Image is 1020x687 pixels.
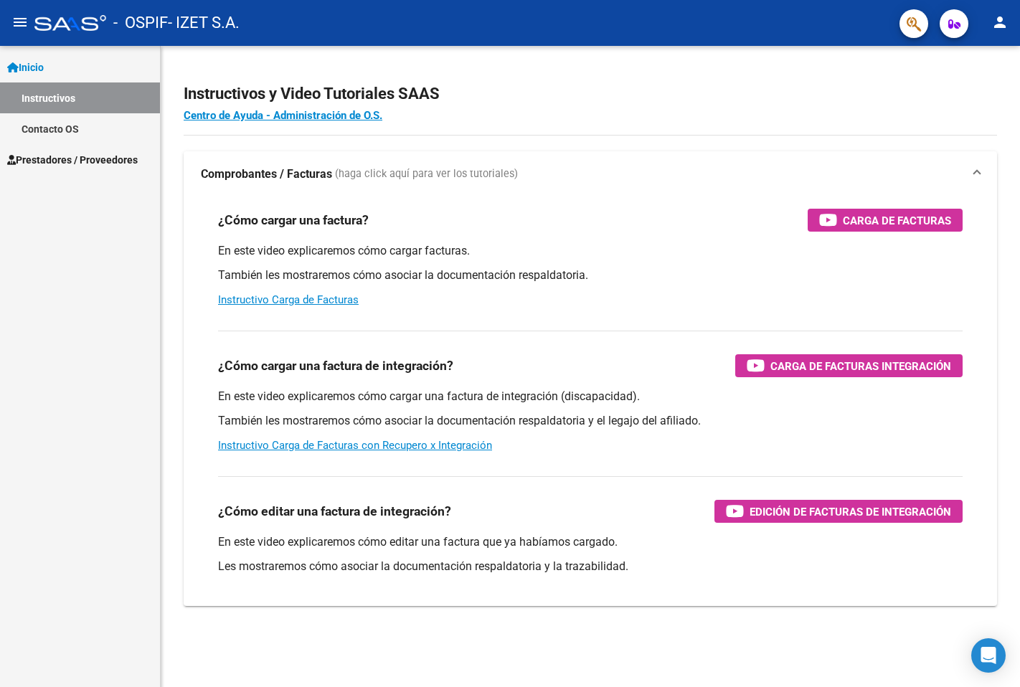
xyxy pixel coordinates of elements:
[168,7,240,39] span: - IZET S.A.
[7,60,44,75] span: Inicio
[218,413,963,429] p: También les mostraremos cómo asociar la documentación respaldatoria y el legajo del afiliado.
[113,7,168,39] span: - OSPIF
[991,14,1009,31] mat-icon: person
[808,209,963,232] button: Carga de Facturas
[218,559,963,574] p: Les mostraremos cómo asociar la documentación respaldatoria y la trazabilidad.
[218,501,451,521] h3: ¿Cómo editar una factura de integración?
[735,354,963,377] button: Carga de Facturas Integración
[184,109,382,122] a: Centro de Ayuda - Administración de O.S.
[218,439,492,452] a: Instructivo Carga de Facturas con Recupero x Integración
[184,151,997,197] mat-expansion-panel-header: Comprobantes / Facturas (haga click aquí para ver los tutoriales)
[218,210,369,230] h3: ¿Cómo cargar una factura?
[218,243,963,259] p: En este video explicaremos cómo cargar facturas.
[218,267,963,283] p: También les mostraremos cómo asociar la documentación respaldatoria.
[714,500,963,523] button: Edición de Facturas de integración
[770,357,951,375] span: Carga de Facturas Integración
[201,166,332,182] strong: Comprobantes / Facturas
[335,166,518,182] span: (haga click aquí para ver los tutoriales)
[843,212,951,229] span: Carga de Facturas
[218,389,963,404] p: En este video explicaremos cómo cargar una factura de integración (discapacidad).
[184,197,997,606] div: Comprobantes / Facturas (haga click aquí para ver los tutoriales)
[218,356,453,376] h3: ¿Cómo cargar una factura de integración?
[218,293,359,306] a: Instructivo Carga de Facturas
[218,534,963,550] p: En este video explicaremos cómo editar una factura que ya habíamos cargado.
[971,638,1006,673] div: Open Intercom Messenger
[184,80,997,108] h2: Instructivos y Video Tutoriales SAAS
[11,14,29,31] mat-icon: menu
[750,503,951,521] span: Edición de Facturas de integración
[7,152,138,168] span: Prestadores / Proveedores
